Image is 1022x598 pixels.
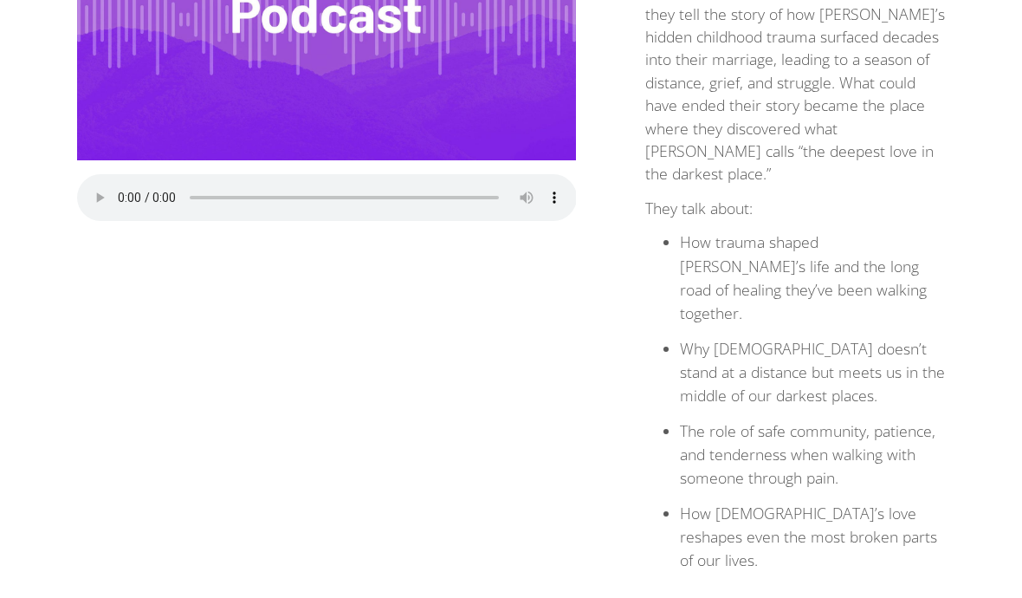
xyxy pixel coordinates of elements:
audio: Your browser does not support the audio element. [77,174,577,221]
li: The role of safe community, patience, and tenderness when walking with someone through pain. [680,419,945,491]
li: How trauma shaped [PERSON_NAME]’s life and the long road of healing they’ve been walking together. [680,231,945,325]
p: They talk about: [645,197,945,219]
li: Why [DEMOGRAPHIC_DATA] doesn’t stand at a distance but meets us in the middle of our darkest places. [680,337,945,408]
li: How [DEMOGRAPHIC_DATA]’s love reshapes even the most broken parts of our lives. [680,502,945,573]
